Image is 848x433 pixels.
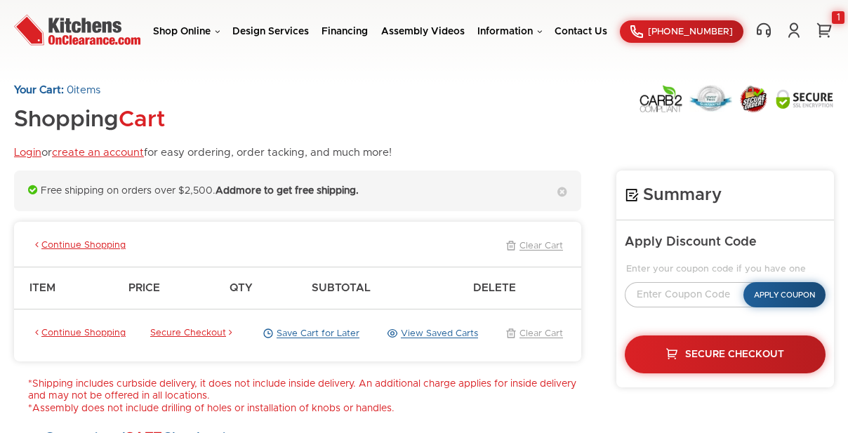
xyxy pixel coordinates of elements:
h4: Summary [625,185,826,206]
strong: Add more to get free shipping. [216,186,359,196]
span: 0 [67,85,74,95]
th: Price [121,267,223,309]
div: 1 [832,11,844,24]
a: Login [14,147,41,158]
a: Information [477,27,542,36]
span: Secure Checkout [685,349,784,359]
a: [PHONE_NUMBER] [620,20,743,43]
img: Carb2 Compliant [639,84,683,113]
img: Kitchens On Clearance [14,11,140,49]
a: create an account [52,147,144,158]
li: *Shipping includes curbside delivery, it does not include inside delivery. An additional charge a... [28,378,581,403]
h5: Apply Discount Code [625,234,826,251]
a: Assembly Videos [381,27,465,36]
a: Continue Shopping [32,240,126,253]
th: Qty [223,267,305,309]
img: Secure Order [738,85,769,113]
th: Delete [466,267,581,309]
a: Secure Checkout [150,328,235,340]
p: items [14,84,392,98]
img: Lowest Price Guarantee [689,85,732,112]
strong: Your Cart: [14,85,64,95]
a: Continue Shopping [32,328,126,340]
th: Subtotal [305,267,466,309]
a: Save Cart for Later [260,328,359,340]
img: Secure SSL Encyption [775,88,834,109]
button: Apply Coupon [743,282,826,307]
a: Design Services [232,27,309,36]
span: Cart [119,109,165,131]
a: Shop Online [153,27,220,36]
a: Clear Cart [503,240,563,253]
input: Enter Coupon Code [625,282,764,307]
legend: Enter your coupon code if you have one [625,264,826,275]
a: Contact Us [555,27,607,36]
a: Financing [322,27,368,36]
a: View Saved Carts [384,328,478,340]
th: Item [14,267,121,309]
p: or for easy ordering, order tacking, and much more! [14,147,392,160]
li: *Assembly does not include drilling of holes or installation of knobs or handles. [28,403,581,415]
span: [PHONE_NUMBER] [648,27,733,36]
a: Clear Cart [503,328,563,340]
a: Secure Checkout [625,335,826,373]
div: Free shipping on orders over $2,500. [14,171,581,212]
h1: Shopping [14,108,392,133]
a: 1 [814,22,834,39]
